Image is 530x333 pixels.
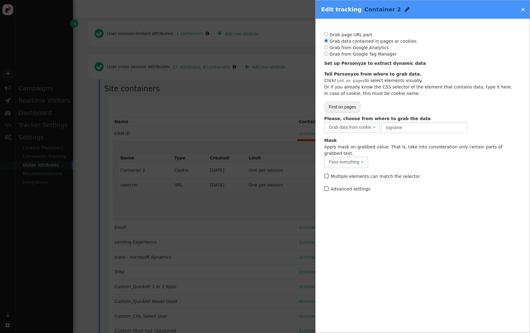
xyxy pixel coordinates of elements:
span: Container 2 [364,6,401,13]
li: Grab from Google Analytics [324,45,521,51]
b: Tell Personyze from where to grab data. [324,72,421,76]
div: Grab data from cookie [329,124,371,131]
b: Please, choose from where to grab the data [324,116,431,121]
div: Apply mask on grabbed value. That is, take into consideration only certain parts of grabbed text. [324,137,521,168]
a: × [521,6,525,13]
span:  [324,172,330,180]
li: Grab data contained in pages or cookies [324,38,521,45]
li: Grab from Google Tag Manager [324,51,521,57]
span:  [405,6,410,12]
button: Find on pages [324,101,361,112]
span:  [373,125,375,129]
tt: Find on pages [334,78,365,83]
span:  [361,160,363,164]
span:  [324,185,330,193]
div: Edit tracking [321,5,410,14]
b: Set up Personyze to extract dynamic data [324,61,426,66]
input: Name of the cookie [381,122,467,133]
b: Mask [324,138,337,143]
label: Advanced settings [324,186,371,191]
label: Multiple elements can match the selector [324,174,420,179]
li: Grab page URL part [324,32,521,38]
div: Pass everything [329,159,359,165]
p: Click to select elements visually. Or if you already know the CSS selector of the element that co... [324,71,512,97]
